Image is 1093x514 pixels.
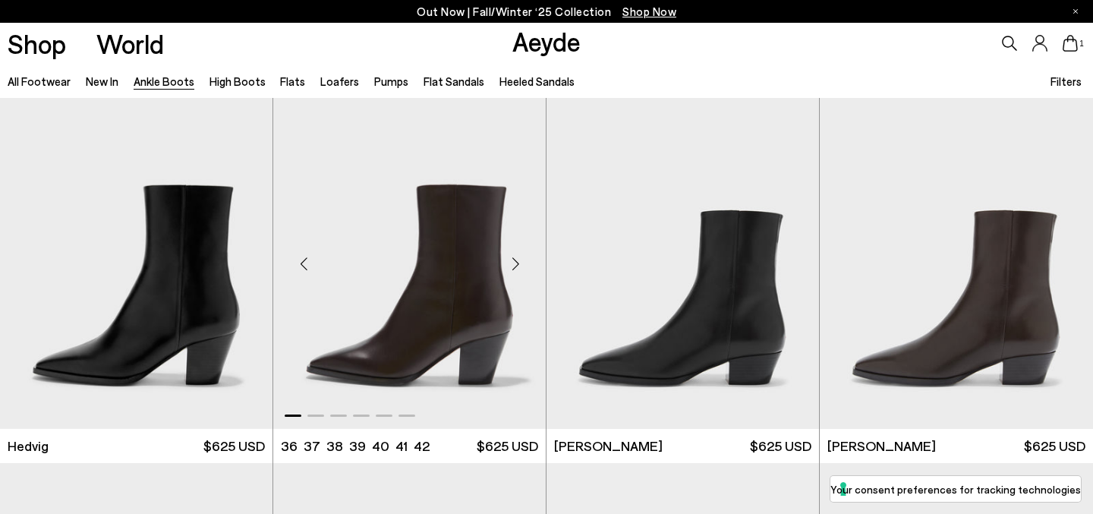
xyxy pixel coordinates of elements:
[273,429,546,463] a: 36 37 38 39 40 41 42 $625 USD
[273,87,546,429] a: Next slide Previous slide
[554,437,663,456] span: [PERSON_NAME]
[830,481,1081,497] label: Your consent preferences for tracking technologies
[622,5,676,18] span: Navigate to /collections/new-in
[134,74,194,88] a: Ankle Boots
[96,30,164,57] a: World
[750,437,811,456] span: $625 USD
[8,30,66,57] a: Shop
[281,437,425,456] ul: variant
[304,437,320,456] li: 37
[1063,35,1078,52] a: 1
[209,74,266,88] a: High Boots
[281,241,326,286] div: Previous slide
[424,74,484,88] a: Flat Sandals
[414,437,430,456] li: 42
[280,74,305,88] a: Flats
[830,476,1081,502] button: Your consent preferences for tracking technologies
[512,25,581,57] a: Aeyde
[372,437,389,456] li: 40
[203,437,265,456] span: $625 USD
[326,437,343,456] li: 38
[417,2,676,21] p: Out Now | Fall/Winter ‘25 Collection
[273,87,546,429] img: Hedvig Cowboy Ankle Boots
[349,437,366,456] li: 39
[1050,74,1082,88] span: Filters
[8,437,49,456] span: Hedvig
[1024,437,1085,456] span: $625 USD
[1078,39,1085,48] span: 1
[281,437,298,456] li: 36
[86,74,118,88] a: New In
[273,87,546,429] div: 1 / 6
[477,437,538,456] span: $625 USD
[395,437,408,456] li: 41
[827,437,936,456] span: [PERSON_NAME]
[820,429,1093,463] a: [PERSON_NAME] $625 USD
[546,429,819,463] a: [PERSON_NAME] $625 USD
[320,74,359,88] a: Loafers
[546,87,819,429] img: Baba Pointed Cowboy Boots
[8,74,71,88] a: All Footwear
[374,74,408,88] a: Pumps
[493,241,538,286] div: Next slide
[499,74,575,88] a: Heeled Sandals
[820,87,1093,429] img: Baba Pointed Cowboy Boots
